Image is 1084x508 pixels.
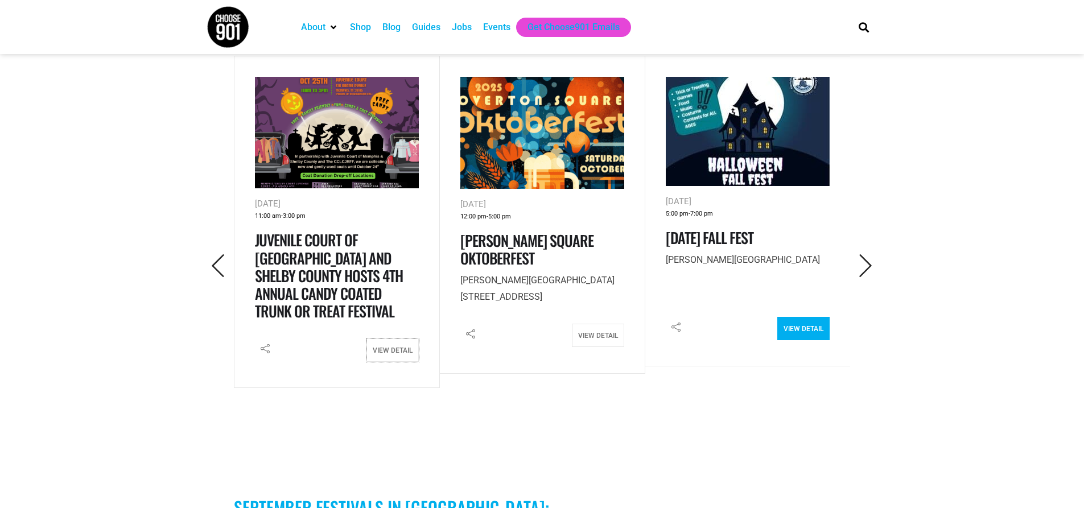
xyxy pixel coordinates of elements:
span: [PERSON_NAME][GEOGRAPHIC_DATA] [460,275,615,286]
a: Blog [382,20,401,34]
button: Previous [203,253,234,280]
i: Share [255,338,275,359]
a: [DATE] Fall Fest [666,226,753,249]
span: [DATE] [255,199,281,209]
div: Search [854,18,873,36]
a: Get Choose901 Emails [527,20,620,34]
i: Share [460,324,481,344]
span: 5:00 pm [488,211,511,223]
a: Events [483,20,510,34]
div: - [255,210,419,222]
a: View Detail [366,338,419,362]
span: 7:00 pm [690,208,713,220]
p: [STREET_ADDRESS] [460,272,624,305]
a: Guides [412,20,440,34]
span: 12:00 pm [460,211,487,223]
i: Share [666,317,686,337]
a: View Detail [777,317,830,340]
i: Previous [207,254,230,278]
img: Vibrant graphic poster for 2025 Overton Square Oktoberfest, showcasing beer, flowers, and wheat. ... [460,77,624,189]
a: Jobs [452,20,472,34]
span: 11:00 am [255,210,281,222]
i: Next [854,254,877,278]
div: About [295,18,344,37]
nav: Main nav [295,18,839,37]
span: 5:00 pm [666,208,689,220]
a: About [301,20,325,34]
span: [DATE] [460,199,486,209]
button: Next [850,253,881,280]
span: 3:00 pm [283,210,306,222]
div: - [666,208,830,220]
span: [DATE] [666,196,691,206]
a: Shop [350,20,371,34]
span: [PERSON_NAME][GEOGRAPHIC_DATA] [666,254,820,265]
div: - [460,211,624,223]
a: View Detail [572,324,624,347]
a: [PERSON_NAME] Square Oktoberfest [460,229,593,269]
a: Juvenile Court of [GEOGRAPHIC_DATA] and Shelby County Hosts 4th Annual Candy Coated Trunk or Trea... [255,229,403,322]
